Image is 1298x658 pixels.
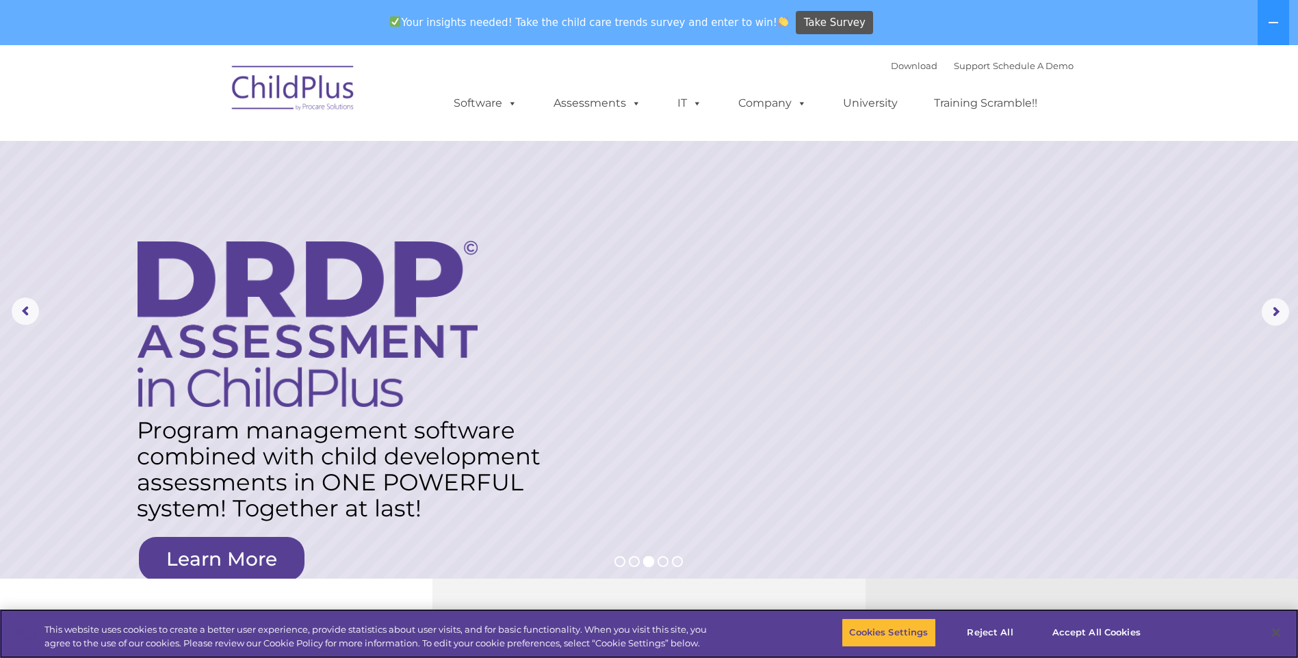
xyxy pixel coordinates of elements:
[385,9,794,36] span: Your insights needed! Take the child care trends survey and enter to win!
[993,60,1074,71] a: Schedule A Demo
[725,90,820,117] a: Company
[1045,618,1148,647] button: Accept All Cookies
[891,60,937,71] a: Download
[1261,618,1291,648] button: Close
[920,90,1051,117] a: Training Scramble!!
[778,16,788,27] img: 👏
[664,90,716,117] a: IT
[540,90,655,117] a: Assessments
[948,618,1033,647] button: Reject All
[44,623,714,650] div: This website uses cookies to create a better user experience, provide statistics about user visit...
[190,146,248,157] span: Phone number
[225,56,362,124] img: ChildPlus by Procare Solutions
[954,60,990,71] a: Support
[190,90,232,101] span: Last name
[796,11,873,35] a: Take Survey
[139,537,304,581] a: Learn More
[804,11,866,35] span: Take Survey
[390,16,400,27] img: ✅
[891,60,1074,71] font: |
[842,618,935,647] button: Cookies Settings
[440,90,531,117] a: Software
[829,90,911,117] a: University
[137,417,552,521] rs-layer: Program management software combined with child development assessments in ONE POWERFUL system! T...
[138,241,478,407] img: DRDP Assessment in ChildPlus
